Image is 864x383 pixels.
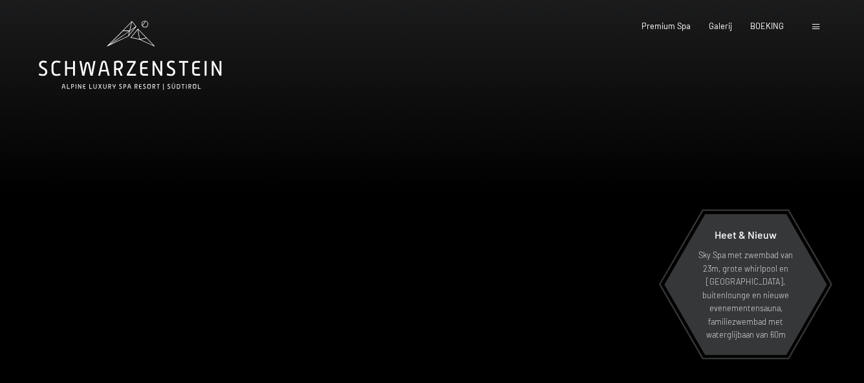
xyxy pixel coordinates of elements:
font: Heet & Nieuw [715,228,777,241]
a: BOEKING [750,21,784,31]
a: Heet & Nieuw Sky Spa met zwembad van 23m, grote whirlpool en [GEOGRAPHIC_DATA], buitenlounge en n... [664,213,828,356]
font: Sky Spa met zwembad van 23m, grote whirlpool en [GEOGRAPHIC_DATA], buitenlounge en nieuwe eveneme... [698,250,793,340]
a: Premium Spa [642,21,691,31]
a: Galerij [709,21,732,31]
